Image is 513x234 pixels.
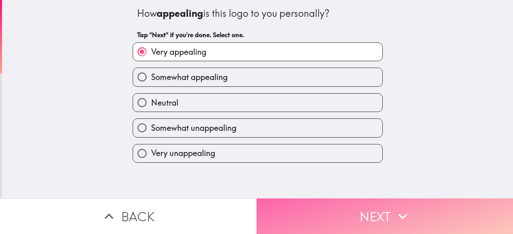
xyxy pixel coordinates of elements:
button: Very unappealing [133,144,382,162]
span: Neutral [151,97,178,108]
span: Very unappealing [151,148,215,159]
span: Somewhat appealing [151,72,228,83]
button: Somewhat unappealing [133,119,382,137]
button: Very appealing [133,43,382,61]
button: Next [256,198,513,234]
span: Very appealing [151,46,206,58]
h6: Tap "Next" if you're done. Select one. [137,30,378,39]
span: Somewhat unappealing [151,122,236,134]
button: Somewhat appealing [133,68,382,86]
button: Neutral [133,94,382,112]
b: appealing [157,7,203,19]
div: How is this logo to you personally? [137,7,378,20]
